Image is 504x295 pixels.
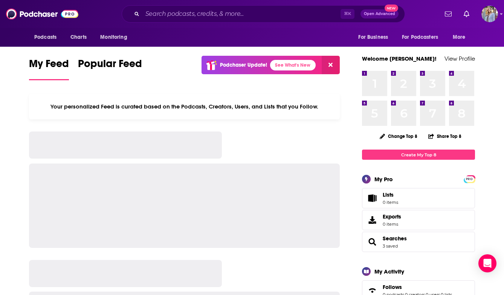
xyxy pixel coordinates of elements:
a: Popular Feed [78,57,142,80]
button: Share Top 8 [428,129,462,144]
span: 0 items [383,222,401,227]
a: Create My Top 8 [362,150,475,160]
button: open menu [29,30,66,44]
span: Lists [383,191,394,198]
span: Logged in as JFMuntsinger [481,6,498,22]
span: Exports [365,215,380,225]
span: Searches [362,232,475,252]
span: For Podcasters [402,32,438,43]
button: Change Top 8 [375,131,422,141]
span: Monitoring [100,32,127,43]
a: Exports [362,210,475,230]
a: My Feed [29,57,69,80]
button: open menu [95,30,137,44]
button: open menu [447,30,475,44]
a: Searches [383,235,407,242]
span: For Business [358,32,388,43]
div: My Pro [374,176,393,183]
span: Popular Feed [78,57,142,75]
span: Open Advanced [364,12,395,16]
span: My Feed [29,57,69,75]
img: Podchaser - Follow, Share and Rate Podcasts [6,7,78,21]
span: Exports [383,213,401,220]
div: Search podcasts, credits, & more... [122,5,405,23]
a: Welcome [PERSON_NAME]! [362,55,437,62]
a: Show notifications dropdown [461,8,472,20]
span: More [453,32,466,43]
a: Show notifications dropdown [442,8,455,20]
button: Open AdvancedNew [360,9,399,18]
button: open menu [353,30,397,44]
div: My Activity [374,268,404,275]
span: ⌘ K [341,9,354,19]
button: Show profile menu [481,6,498,22]
a: Charts [66,30,91,44]
span: Podcasts [34,32,57,43]
span: New [385,5,398,12]
span: Follows [383,284,402,290]
span: Lists [383,191,398,198]
a: Follows [383,284,452,290]
span: Charts [70,32,87,43]
p: Podchaser Update! [220,62,267,68]
span: 0 items [383,200,398,205]
a: Searches [365,237,380,247]
a: View Profile [444,55,475,62]
a: See What's New [270,60,316,70]
div: Open Intercom Messenger [478,254,496,272]
span: Lists [365,193,380,203]
input: Search podcasts, credits, & more... [142,8,341,20]
div: Your personalized Feed is curated based on the Podcasts, Creators, Users, and Lists that you Follow. [29,94,340,119]
button: open menu [397,30,449,44]
img: User Profile [481,6,498,22]
a: PRO [465,176,474,182]
a: Lists [362,188,475,208]
a: 3 saved [383,243,398,249]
